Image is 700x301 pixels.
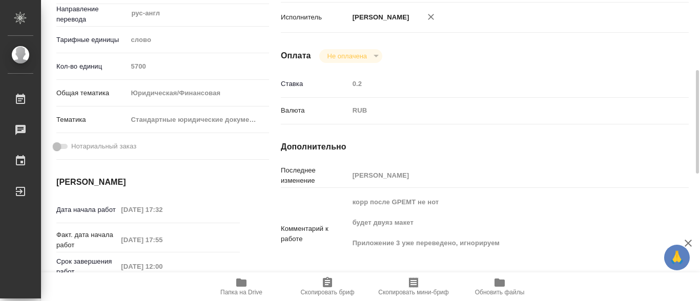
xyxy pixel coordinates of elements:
p: Кол-во единиц [56,61,127,72]
p: [PERSON_NAME] [349,12,409,23]
p: Исполнитель [281,12,349,23]
input: Пустое поле [117,232,207,247]
p: Тарифные единицы [56,35,127,45]
button: Скопировать бриф [284,272,370,301]
p: Валюта [281,105,349,116]
p: Направление перевода [56,4,127,25]
span: Скопировать мини-бриф [378,289,448,296]
div: слово [127,31,269,49]
button: Не оплачена [324,52,370,60]
p: Общая тематика [56,88,127,98]
p: Ставка [281,79,349,89]
button: Папка на Drive [198,272,284,301]
textarea: корр после GPEMT не нот будет двуяз макет Приложение 3 уже переведено, игнорируем [349,193,655,272]
p: Факт. дата начала работ [56,230,117,250]
p: Срок завершения работ [56,256,117,277]
span: Папка на Drive [220,289,262,296]
div: Стандартные юридические документы, договоры, уставы [127,111,269,128]
div: RUB [349,102,655,119]
button: 🙏 [664,245,690,270]
h4: Дополнительно [281,141,689,153]
h4: Оплата [281,50,311,62]
button: Скопировать мини-бриф [370,272,457,301]
input: Пустое поле [349,76,655,91]
span: 🙏 [668,247,686,268]
span: Обновить файлы [475,289,525,296]
p: Последнее изменение [281,165,349,186]
div: Юридическая/Финансовая [127,84,269,102]
div: Не оплачена [319,49,382,63]
p: Дата начала работ [56,205,117,215]
input: Пустое поле [349,168,655,183]
button: Обновить файлы [457,272,543,301]
input: Пустое поле [117,259,207,274]
p: Комментарий к работе [281,224,349,244]
h4: [PERSON_NAME] [56,176,240,188]
span: Нотариальный заказ [71,141,136,152]
span: Скопировать бриф [300,289,354,296]
input: Пустое поле [127,59,269,74]
p: Тематика [56,115,127,125]
input: Пустое поле [117,202,207,217]
button: Удалить исполнителя [420,6,442,28]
